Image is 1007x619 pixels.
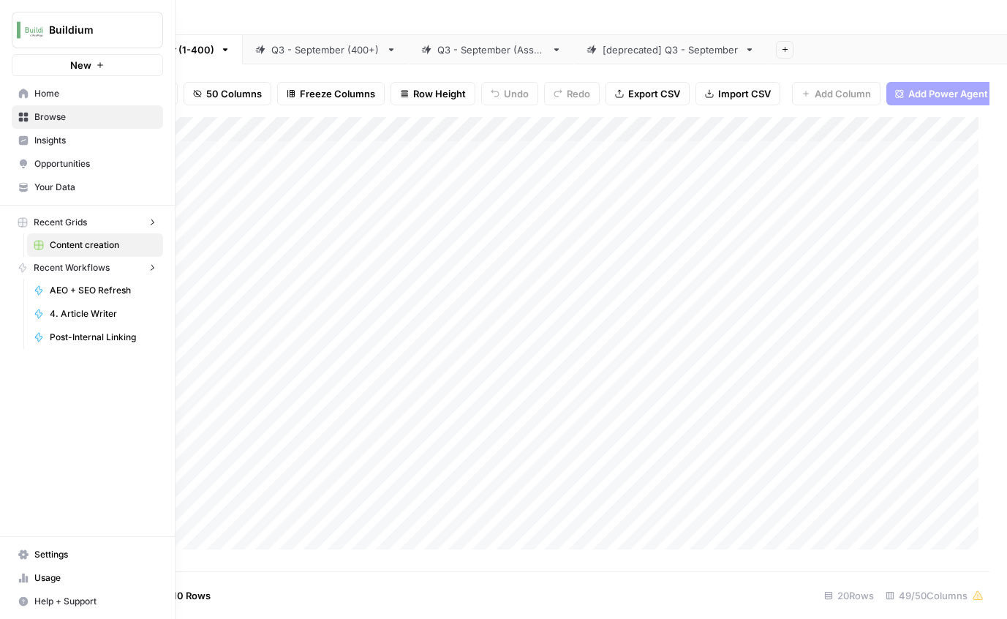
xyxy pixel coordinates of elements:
[718,86,771,101] span: Import CSV
[27,326,163,349] a: Post-Internal Linking
[12,12,163,48] button: Workspace: Buildium
[413,86,466,101] span: Row Height
[50,239,156,252] span: Content creation
[49,23,137,37] span: Buildium
[206,86,262,101] span: 50 Columns
[27,279,163,302] a: AEO + SEO Refresh
[695,82,780,105] button: Import CSV
[880,584,989,607] div: 49/50 Columns
[409,35,574,64] a: Q3 - September (Assn.)
[12,82,163,105] a: Home
[34,157,156,170] span: Opportunities
[300,86,375,101] span: Freeze Columns
[12,129,163,152] a: Insights
[277,82,385,105] button: Freeze Columns
[437,42,546,57] div: Q3 - September (Assn.)
[34,571,156,585] span: Usage
[152,588,211,603] span: Add 10 Rows
[70,58,91,72] span: New
[184,82,271,105] button: 50 Columns
[12,105,163,129] a: Browse
[391,82,475,105] button: Row Height
[34,261,110,274] span: Recent Workflows
[815,86,871,101] span: Add Column
[50,284,156,297] span: AEO + SEO Refresh
[544,82,600,105] button: Redo
[504,86,529,101] span: Undo
[574,35,767,64] a: [deprecated] Q3 - September
[818,584,880,607] div: 20 Rows
[27,233,163,257] a: Content creation
[12,543,163,566] a: Settings
[12,211,163,233] button: Recent Grids
[567,86,590,101] span: Redo
[243,35,409,64] a: Q3 - September (400+)
[34,548,156,561] span: Settings
[34,87,156,100] span: Home
[34,595,156,608] span: Help + Support
[12,257,163,279] button: Recent Workflows
[12,54,163,76] button: New
[603,42,739,57] div: [deprecated] Q3 - September
[12,590,163,613] button: Help + Support
[34,134,156,147] span: Insights
[34,181,156,194] span: Your Data
[12,176,163,199] a: Your Data
[17,17,43,43] img: Buildium Logo
[481,82,538,105] button: Undo
[792,82,880,105] button: Add Column
[34,216,87,229] span: Recent Grids
[886,82,997,105] button: Add Power Agent
[271,42,380,57] div: Q3 - September (400+)
[34,110,156,124] span: Browse
[50,307,156,320] span: 4. Article Writer
[12,566,163,590] a: Usage
[908,86,988,101] span: Add Power Agent
[12,152,163,176] a: Opportunities
[606,82,690,105] button: Export CSV
[50,331,156,344] span: Post-Internal Linking
[628,86,680,101] span: Export CSV
[27,302,163,326] a: 4. Article Writer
